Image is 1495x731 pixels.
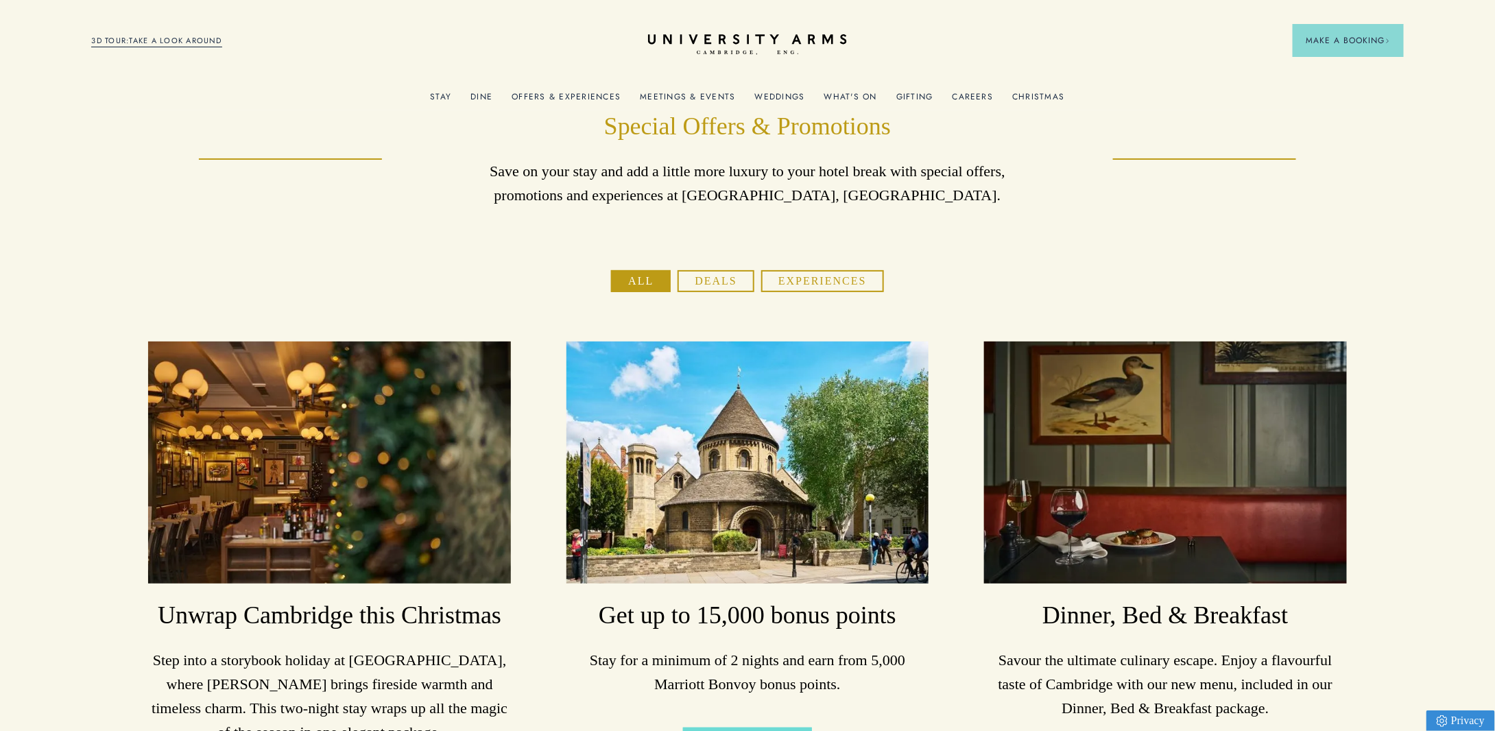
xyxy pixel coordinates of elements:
a: Privacy [1426,710,1495,731]
p: Save on your stay and add a little more luxury to your hotel break with special offers, promotion... [473,159,1022,207]
span: Make a Booking [1306,34,1390,47]
a: Dine [470,92,492,110]
a: Gifting [896,92,933,110]
p: Savour the ultimate culinary escape. Enjoy a flavourful taste of Cambridge with our new menu, inc... [984,648,1347,721]
button: Make a BookingArrow icon [1293,24,1404,57]
img: image-a169143ac3192f8fe22129d7686b8569f7c1e8bc-2500x1667-jpg [566,341,929,584]
p: Stay for a minimum of 2 nights and earn from 5,000 Marriott Bonvoy bonus points. [566,648,929,696]
a: Careers [953,92,994,110]
a: Christmas [1012,92,1064,110]
img: Arrow icon [1385,38,1390,43]
a: 3D TOUR:TAKE A LOOK AROUND [91,35,222,47]
h3: Get up to 15,000 bonus points [566,599,929,632]
h3: Unwrap Cambridge this Christmas [148,599,511,632]
h1: Special Offers & Promotions [473,110,1022,143]
a: What's On [824,92,877,110]
button: Deals [678,270,754,292]
a: Stay [430,92,451,110]
img: Privacy [1437,715,1448,727]
img: image-a84cd6be42fa7fc105742933f10646be5f14c709-3000x2000-jpg [984,341,1347,584]
h3: Dinner, Bed & Breakfast [984,599,1347,632]
img: image-8c003cf989d0ef1515925c9ae6c58a0350393050-2500x1667-jpg [148,341,511,584]
button: All [611,270,671,292]
a: Offers & Experiences [512,92,621,110]
a: Weddings [755,92,805,110]
a: Meetings & Events [640,92,735,110]
a: Home [648,34,847,56]
button: Experiences [761,270,884,292]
